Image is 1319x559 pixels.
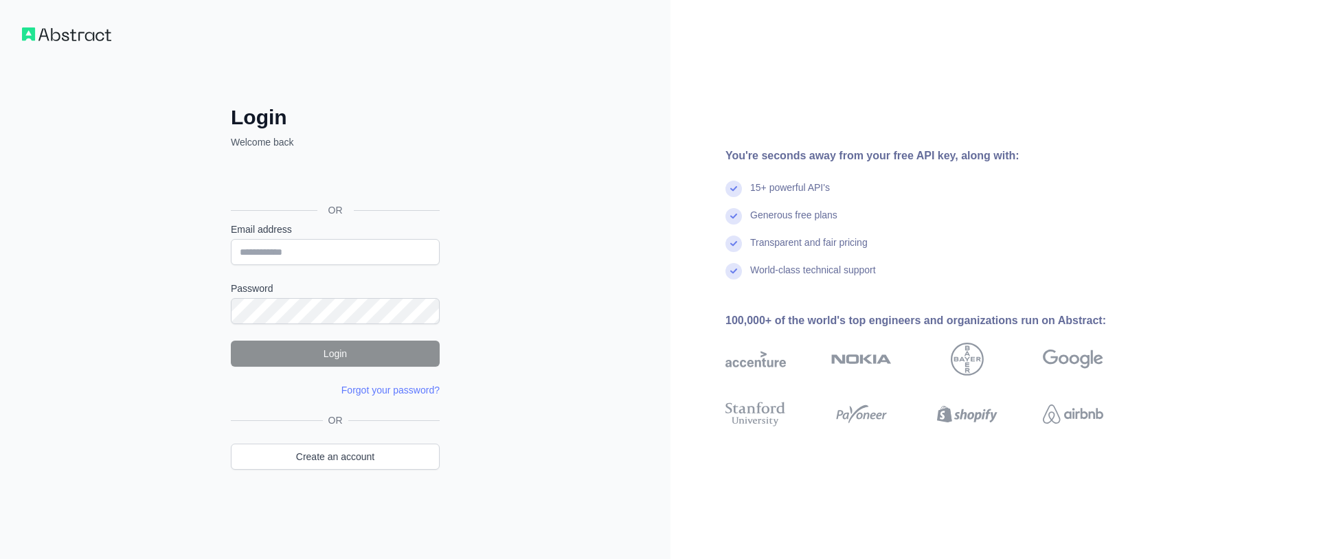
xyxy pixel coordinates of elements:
span: OR [317,203,354,217]
img: check mark [725,181,742,197]
img: bayer [951,343,984,376]
div: Acceder con Google. Se abre en una pestaña nueva [231,164,437,194]
p: Welcome back [231,135,440,149]
a: Create an account [231,444,440,470]
span: OR [323,413,348,427]
div: Generous free plans [750,208,837,236]
div: Transparent and fair pricing [750,236,868,263]
div: 100,000+ of the world's top engineers and organizations run on Abstract: [725,312,1147,329]
label: Password [231,282,440,295]
img: nokia [831,343,892,376]
img: check mark [725,263,742,279]
iframe: Botón de Acceder con Google [224,164,444,194]
div: You're seconds away from your free API key, along with: [725,148,1147,164]
img: check mark [725,236,742,252]
h2: Login [231,105,440,130]
img: check mark [725,208,742,225]
img: airbnb [1043,399,1103,429]
img: shopify [937,399,997,429]
img: google [1043,343,1103,376]
img: payoneer [831,399,892,429]
img: stanford university [725,399,786,429]
a: Forgot your password? [341,385,440,396]
div: World-class technical support [750,263,876,290]
label: Email address [231,223,440,236]
div: 15+ powerful API's [750,181,830,208]
img: accenture [725,343,786,376]
button: Login [231,341,440,367]
img: Workflow [22,27,111,41]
